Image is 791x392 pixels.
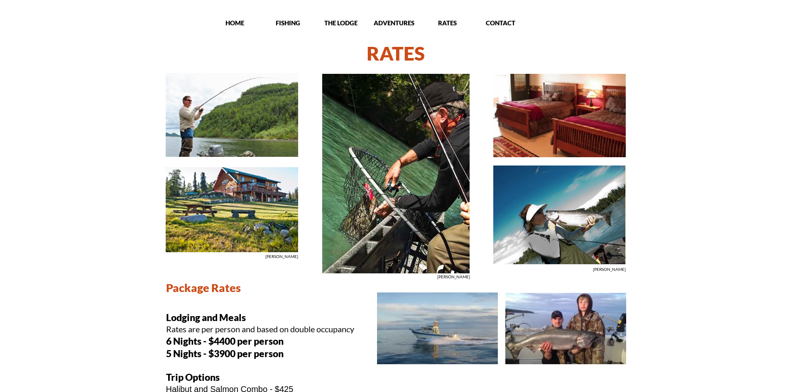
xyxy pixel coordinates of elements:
p: [PERSON_NAME] [265,253,298,260]
p: Package Rates [166,280,358,295]
p: RATES [421,19,473,27]
img: Kiss that Alaskan salmon [493,165,626,265]
p: Trip Options [166,371,358,383]
img: View of the lawn at our Alaskan fishing lodge. [165,167,299,253]
p: FISHING [262,19,314,27]
p: Rates are per person and based on double occupancy [166,324,358,335]
img: Fishing on an Alaskan flyout adventure [165,73,299,157]
p: Lodging and Meals [166,311,358,324]
p: CONTACT [475,19,527,27]
p: [PERSON_NAME] [593,266,626,273]
img: Trolling for Alaskan salmon in the Cook Inlet [505,292,627,365]
h1: RATES [147,39,645,68]
img: Catch and release Alaskan salmon [322,73,470,274]
p: HOME [209,19,261,27]
p: 5 Nights - $3900 per person [166,347,358,360]
p: THE LODGE [315,19,367,27]
p: ADVENTURES [368,19,420,27]
p: [PERSON_NAME] [437,273,470,280]
p: 6 Nights - $4400 per person [166,335,358,347]
img: Beautiful rooms at our Alaskan fishing lodge [493,73,626,158]
img: Salt boat on the Cook Inlet in Alaska [377,292,498,365]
